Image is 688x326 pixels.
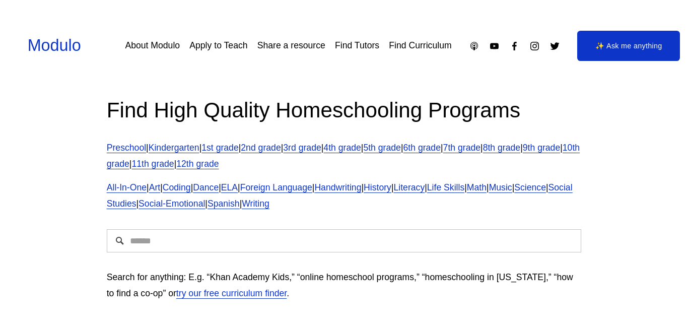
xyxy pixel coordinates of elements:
a: Spanish [208,199,240,209]
a: Music [489,182,512,192]
a: ELA [221,182,238,192]
a: 2nd grade [241,143,281,153]
a: Share a resource [257,37,325,54]
p: | | | | | | | | | | | | | [107,140,582,172]
a: Handwriting [314,182,361,192]
a: 8th grade [483,143,520,153]
a: 4th grade [323,143,361,153]
a: Science [514,182,546,192]
a: Writing [242,199,269,209]
a: YouTube [489,41,500,51]
a: Dance [193,182,219,192]
a: Find Curriculum [389,37,451,54]
a: Foreign Language [240,182,312,192]
a: About Modulo [125,37,180,54]
input: Search [107,229,582,252]
a: ✨ Ask me anything [577,31,680,61]
a: 9th grade [523,143,560,153]
a: Art [149,182,161,192]
a: Coding [163,182,191,192]
a: Facebook [509,41,520,51]
a: Social Studies [107,182,573,209]
a: 11th grade [131,159,174,169]
p: | | | | | | | | | | | | | | | | [107,180,582,212]
h2: Find High Quality Homeschooling Programs [107,96,582,124]
a: Math [467,182,487,192]
a: 7th grade [443,143,480,153]
a: Literacy [393,182,425,192]
a: Kindergarten [149,143,199,153]
a: Apple Podcasts [469,41,479,51]
a: Preschool [107,143,146,153]
a: Modulo [28,36,81,54]
p: Search for anything: E.g. “Khan Academy Kids,” “online homeschool programs,” “homeschooling in [U... [107,270,582,302]
a: 6th grade [403,143,441,153]
a: 12th grade [176,159,219,169]
a: Apply to Teach [189,37,247,54]
a: Instagram [529,41,540,51]
a: try our free curriculum finder [176,288,287,298]
a: History [364,182,391,192]
a: Find Tutors [335,37,379,54]
a: Twitter [549,41,560,51]
a: 10th grade [107,143,580,169]
a: Life Skills [427,182,464,192]
a: 5th grade [363,143,400,153]
a: 3rd grade [283,143,321,153]
a: 1st grade [201,143,239,153]
a: Social-Emotional [139,199,205,209]
a: All-In-One [107,182,147,192]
